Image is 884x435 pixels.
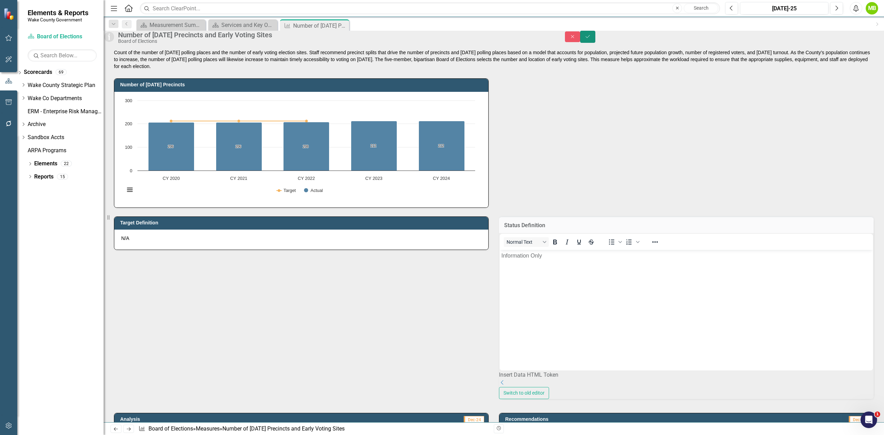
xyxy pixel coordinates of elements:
path: CY 2022, 208. Actual. [284,122,329,171]
span: Dec-24 [849,416,869,424]
button: Bold [549,237,561,247]
button: Strikethrough [585,237,597,247]
button: Block Normal Text [504,237,549,247]
button: Show Target [277,188,296,193]
a: Wake County Strategic Plan [28,81,104,89]
a: Measurement Summary [138,21,204,29]
a: ARPA Programs [28,147,104,155]
a: ERM - Enterprise Risk Management Plan [28,108,104,116]
button: MB [866,2,878,14]
div: Services and Key Operating Measures [221,21,276,29]
small: Wake County Government [28,17,88,22]
button: Show Actual [304,188,323,193]
text: 212 [438,144,444,148]
span: Dec-24 [464,416,484,424]
a: Scorecards [24,68,52,76]
path: CY 2020, 206. Actual. [148,122,194,171]
path: CY 2024, 212. Actual. [419,121,465,171]
img: Information Only [104,31,115,42]
h3: Analysis [120,417,297,422]
input: Search Below... [28,49,97,61]
text: CY 2023 [365,176,383,181]
text: CY 2020 [163,176,180,181]
span: Normal Text [507,239,540,245]
div: 22 [61,161,72,167]
path: CY 2021, 206. Actual. [216,122,262,171]
text: CY 2021 [230,176,248,181]
svg: Interactive chart [121,97,479,201]
button: View chart menu, Chart [125,185,135,195]
button: Italic [561,237,573,247]
text: 208 [303,145,309,148]
a: Wake Co Departments [28,95,104,103]
div: Board of Elections [118,39,551,44]
span: Elements & Reports [28,9,88,17]
a: Sandbox Accts [28,134,104,142]
div: Chart. Highcharts interactive chart. [121,97,481,201]
text: 212 [371,144,376,148]
iframe: Intercom live chat [861,412,877,428]
a: Reports [34,173,54,181]
text: CY 2022 [298,176,315,181]
button: [DATE]-25 [740,2,828,14]
path: CY 2020, 212. Target. [170,119,173,122]
path: CY 2023, 212. Actual. [351,121,397,171]
text: 200 [125,121,132,126]
span: Search [694,5,709,11]
a: Elements [34,160,57,168]
button: Reveal or hide additional toolbar items [649,237,661,247]
div: Measurement Summary [150,21,204,29]
button: Switch to old editor [499,387,549,399]
g: Target, series 1 of 2. Line with 5 data points. [170,119,308,122]
h3: Status Definition [504,222,868,229]
a: Services and Key Operating Measures [210,21,276,29]
text: 300 [125,98,132,103]
div: Insert Data HTML Token [499,371,874,379]
text: 206 [236,145,241,148]
button: Underline [573,237,585,247]
div: [DATE]-25 [742,4,826,13]
div: » » [138,425,489,433]
h3: Target Definition [120,220,485,225]
button: Search [684,3,718,13]
span: 1 [875,412,880,417]
div: Numbered list [623,237,641,247]
img: ClearPoint Strategy [3,8,16,20]
a: Board of Elections [148,425,193,432]
h3: Number of [DATE] Precincts [120,82,485,87]
text: 206 [168,145,174,148]
p: Count of the number of [DATE] polling places and the number of early voting election sites. Staff... [114,49,874,70]
p: N/A [121,235,481,242]
h3: Recommendations [505,417,750,422]
path: CY 2022, 212. Target. [305,119,308,122]
div: Bullet list [606,237,623,247]
g: Actual, series 2 of 2. Bar series with 5 bars. [148,121,465,171]
div: 69 [56,69,67,75]
text: 100 [125,145,132,150]
input: Search ClearPoint... [140,2,720,14]
div: 15 [57,174,68,180]
div: Number of [DATE] Precincts and Early Voting Sites [118,31,551,39]
iframe: Rich Text Area [500,250,873,370]
text: CY 2024 [433,176,450,181]
text: 0 [130,168,132,173]
a: Measures [196,425,220,432]
div: Number of [DATE] Precincts and Early Voting Sites [222,425,345,432]
a: Archive [28,120,104,128]
div: Number of [DATE] Precincts and Early Voting Sites [293,21,347,30]
path: CY 2021, 212. Target. [238,119,240,122]
a: Board of Elections [28,33,97,41]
